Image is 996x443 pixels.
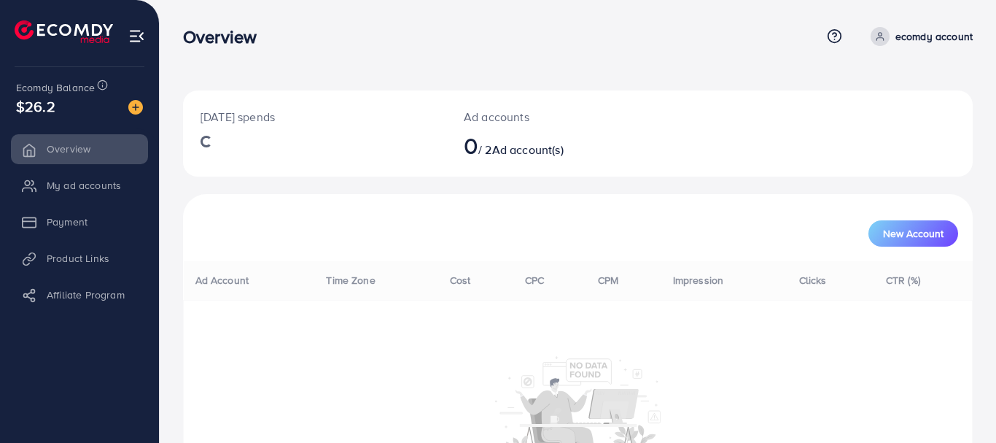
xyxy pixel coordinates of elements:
[16,80,95,95] span: Ecomdy Balance
[16,96,55,117] span: $26.2
[464,128,478,162] span: 0
[15,20,113,43] img: logo
[868,220,958,247] button: New Account
[865,27,973,46] a: ecomdy account
[883,228,944,239] span: New Account
[128,100,143,115] img: image
[464,108,626,126] p: Ad accounts
[183,26,268,47] h3: Overview
[201,108,429,126] p: [DATE] spends
[464,131,626,159] h2: / 2
[128,28,145,45] img: menu
[895,28,973,45] p: ecomdy account
[492,142,564,158] span: Ad account(s)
